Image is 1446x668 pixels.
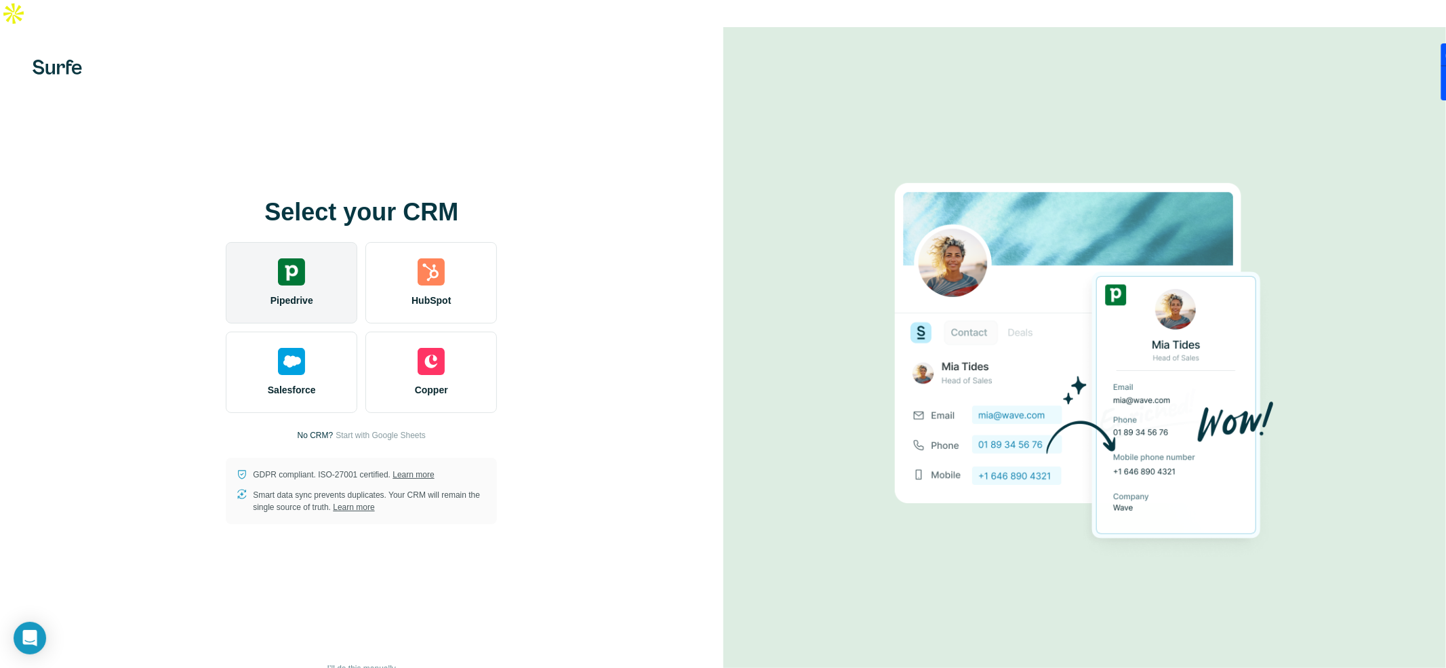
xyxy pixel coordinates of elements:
[333,503,374,512] a: Learn more
[253,469,434,481] p: GDPR compliant. ISO-27001 certified.
[253,489,486,513] p: Smart data sync prevents duplicates. Your CRM will remain the single source of truth.
[411,294,451,307] span: HubSpot
[336,429,426,441] button: Start with Google Sheets
[393,470,434,479] a: Learn more
[415,383,448,397] span: Copper
[33,60,82,75] img: Surfe's logo
[895,160,1274,563] img: PIPEDRIVE image
[278,258,305,286] img: pipedrive's logo
[226,199,497,226] h1: Select your CRM
[278,348,305,375] img: salesforce's logo
[418,348,445,375] img: copper's logo
[268,383,316,397] span: Salesforce
[14,622,46,654] div: Open Intercom Messenger
[418,258,445,286] img: hubspot's logo
[298,429,334,441] p: No CRM?
[270,294,313,307] span: Pipedrive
